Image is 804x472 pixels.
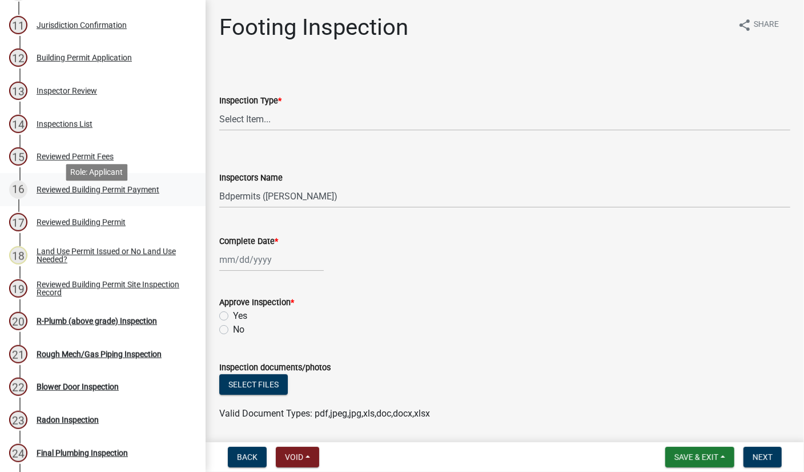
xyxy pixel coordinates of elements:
[738,18,751,32] i: share
[37,317,157,325] div: R-Plumb (above grade) Inspection
[9,213,27,231] div: 17
[9,147,27,166] div: 15
[37,186,159,194] div: Reviewed Building Permit Payment
[233,309,247,323] label: Yes
[219,97,282,105] label: Inspection Type
[9,378,27,396] div: 22
[285,453,303,462] span: Void
[37,54,132,62] div: Building Permit Application
[9,345,27,363] div: 21
[665,447,734,467] button: Save & Exit
[674,453,718,462] span: Save & Exit
[237,453,258,462] span: Back
[219,248,324,271] input: mm/dd/yyyy
[9,115,27,133] div: 14
[219,14,408,41] h1: Footing Inspection
[219,408,430,419] span: Valid Document Types: pdf,jpeg,jpg,xls,doc,docx,xlsx
[754,18,779,32] span: Share
[37,21,127,29] div: Jurisdiction Confirmation
[37,247,187,263] div: Land Use Permit Issued or No Land Use Needed?
[37,350,162,358] div: Rough Mech/Gas Piping Inspection
[233,323,244,337] label: No
[37,87,97,95] div: Inspector Review
[37,153,114,161] div: Reviewed Permit Fees
[37,449,128,457] div: Final Plumbing Inspection
[37,120,93,128] div: Inspections List
[219,174,283,182] label: Inspectors Name
[743,447,782,467] button: Next
[37,281,187,297] div: Reviewed Building Permit Site Inspection Record
[9,444,27,462] div: 24
[9,49,27,67] div: 12
[37,218,126,226] div: Reviewed Building Permit
[9,16,27,34] div: 11
[729,14,788,36] button: shareShare
[66,164,127,181] div: Role: Applicant
[9,181,27,199] div: 16
[219,364,331,372] label: Inspection documents/photos
[9,312,27,330] div: 20
[9,82,27,100] div: 13
[219,299,294,307] label: Approve Inspection
[276,447,319,467] button: Void
[37,383,119,391] div: Blower Door Inspection
[9,411,27,429] div: 23
[9,246,27,265] div: 18
[753,453,773,462] span: Next
[219,238,278,246] label: Complete Date
[219,374,288,395] button: Select files
[228,447,267,467] button: Back
[37,416,99,424] div: Radon Inspection
[9,279,27,298] div: 19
